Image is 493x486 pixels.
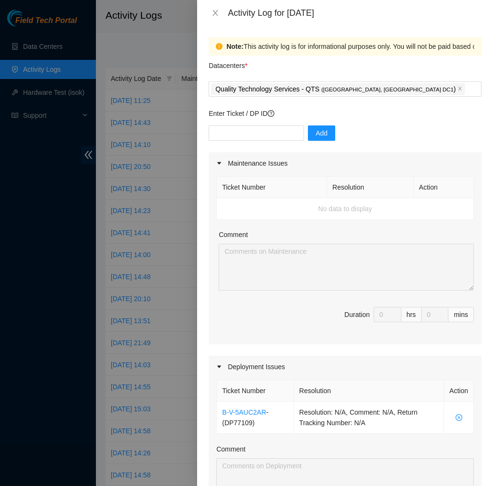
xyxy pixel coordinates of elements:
div: Duration [344,309,370,320]
span: ( [GEOGRAPHIC_DATA], [GEOGRAPHIC_DATA] DC1 [321,87,454,92]
th: Ticket Number [217,380,294,402]
textarea: Comment [219,244,474,291]
label: Comment [216,444,246,454]
span: question-circle [268,110,274,117]
td: Resolution: N/A, Comment: N/A, Return Tracking Number: N/A [294,402,444,434]
td: No data to display [217,198,474,220]
div: Maintenance Issues [209,152,481,174]
a: B-V-5AUC2AR [222,408,266,416]
span: Add [316,128,328,138]
span: close [458,86,462,92]
div: hrs [401,307,422,322]
span: close [211,9,219,17]
button: Close [209,9,222,18]
th: Resolution [294,380,444,402]
label: Comment [219,229,248,240]
p: Datacenters [209,56,247,71]
button: Add [308,125,335,141]
div: mins [448,307,474,322]
th: Action [414,177,474,198]
span: caret-right [216,160,222,166]
div: Deployment Issues [209,356,481,378]
th: Resolution [327,177,414,198]
span: close-circle [449,414,468,421]
p: Enter Ticket / DP ID [209,108,481,119]
p: Quality Technology Services - QTS ) [215,84,456,95]
th: Ticket Number [217,177,327,198]
span: exclamation-circle [216,43,223,50]
th: Action [444,380,474,402]
div: Activity Log for [DATE] [228,8,481,18]
strong: Note: [226,41,244,52]
span: - ( DP77109 ) [222,408,268,427]
span: caret-right [216,364,222,370]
